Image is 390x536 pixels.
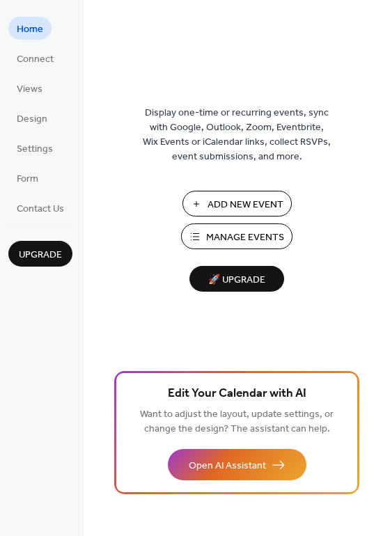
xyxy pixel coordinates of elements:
[8,241,72,267] button: Upgrade
[8,107,56,129] a: Design
[168,449,306,480] button: Open AI Assistant
[189,266,284,292] button: 🚀 Upgrade
[17,202,64,216] span: Contact Us
[17,22,43,37] span: Home
[8,166,47,189] a: Form
[182,191,292,216] button: Add New Event
[208,198,283,212] span: Add New Event
[17,142,53,157] span: Settings
[143,106,331,164] span: Display one-time or recurring events, sync with Google, Outlook, Zoom, Eventbrite, Wix Events or ...
[8,17,52,40] a: Home
[17,82,42,97] span: Views
[140,405,334,439] span: Want to adjust the layout, update settings, or change the design? The assistant can help.
[8,77,51,100] a: Views
[17,172,38,187] span: Form
[8,47,62,70] a: Connect
[17,112,47,127] span: Design
[181,223,292,249] button: Manage Events
[19,248,62,262] span: Upgrade
[17,52,54,67] span: Connect
[8,196,72,219] a: Contact Us
[189,459,266,473] span: Open AI Assistant
[198,271,276,290] span: 🚀 Upgrade
[168,384,306,404] span: Edit Your Calendar with AI
[206,230,284,245] span: Manage Events
[8,136,61,159] a: Settings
